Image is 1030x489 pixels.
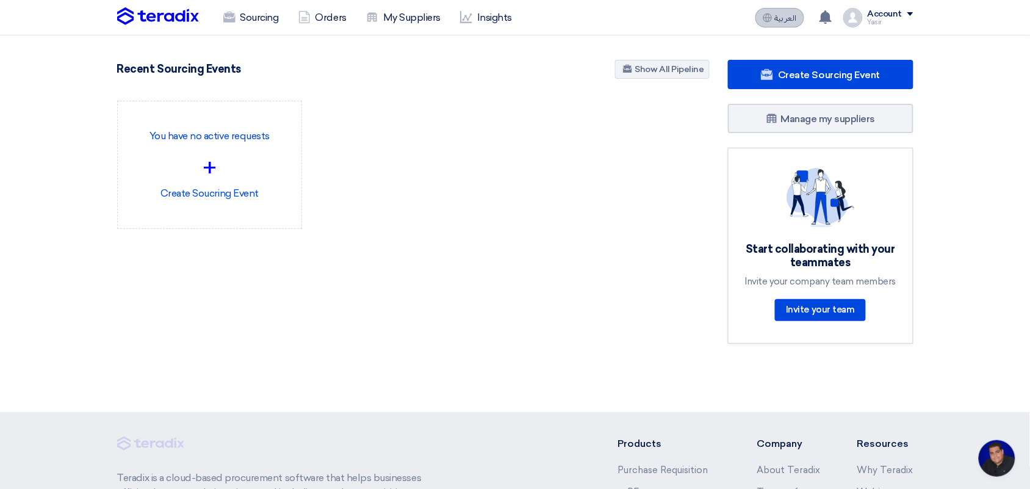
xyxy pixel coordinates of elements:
[289,4,356,31] a: Orders
[757,436,821,451] li: Company
[775,299,865,321] a: Invite your team
[356,4,450,31] a: My Suppliers
[857,465,913,476] a: Why Teradix
[755,8,804,27] button: العربية
[128,129,292,143] p: You have no active requests
[868,19,913,26] div: Yasir
[128,111,292,219] div: Create Soucring Event
[128,150,292,186] div: +
[450,4,522,31] a: Insights
[979,440,1015,477] div: Open chat
[615,60,710,79] a: Show All Pipeline
[857,436,913,451] li: Resources
[775,14,797,23] span: العربية
[214,4,289,31] a: Sourcing
[787,168,855,228] img: invite_your_team.svg
[757,465,821,476] a: About Teradix
[728,104,913,133] a: Manage my suppliers
[117,62,241,76] h4: Recent Sourcing Events
[743,276,898,287] div: Invite your company team members
[117,7,199,26] img: Teradix logo
[843,8,863,27] img: profile_test.png
[618,465,708,476] a: Purchase Requisition
[868,9,902,20] div: Account
[618,436,721,451] li: Products
[778,69,880,81] span: Create Sourcing Event
[743,242,898,270] div: Start collaborating with your teammates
